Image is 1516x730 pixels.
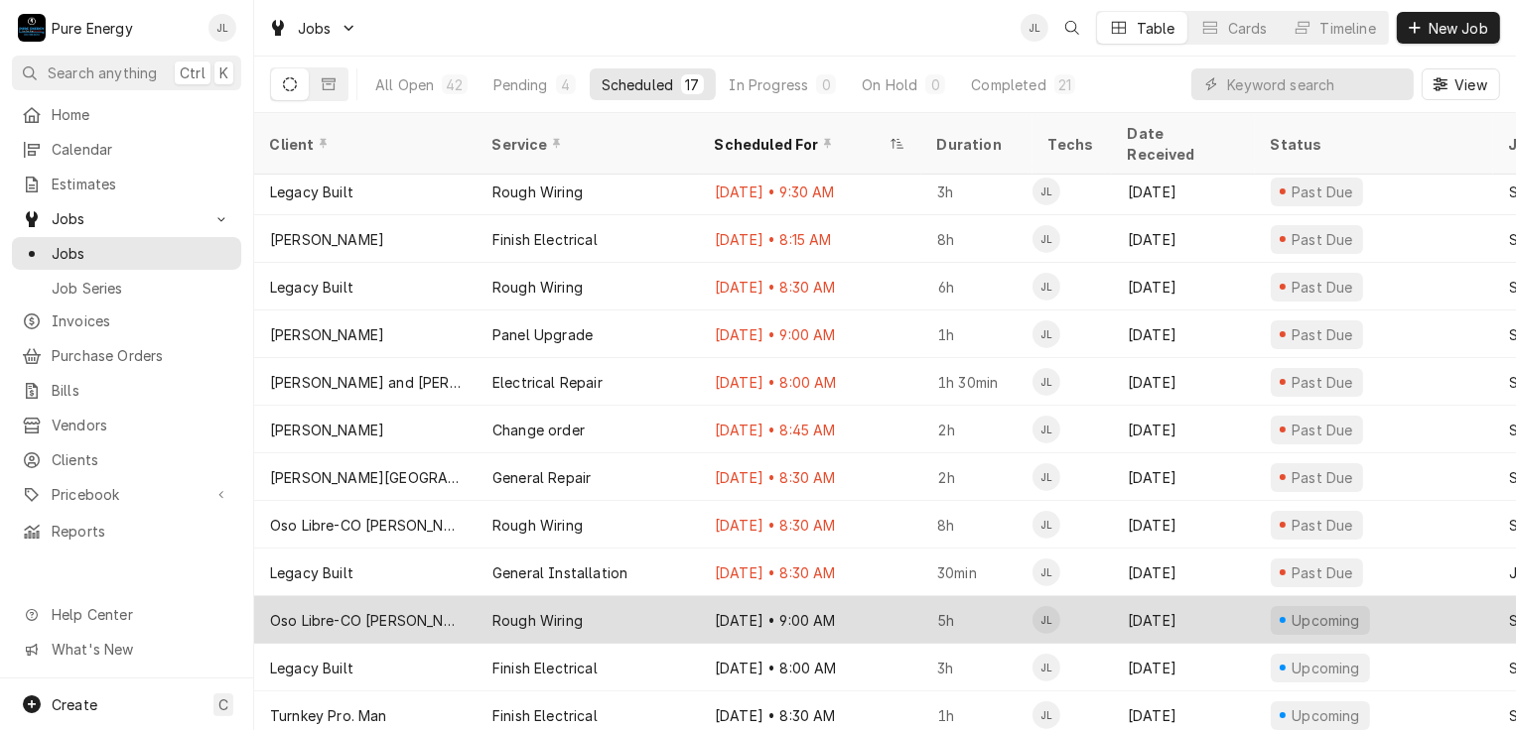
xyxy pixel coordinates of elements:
[921,168,1033,215] div: 3h
[260,12,365,45] a: Go to Jobs
[921,215,1033,263] div: 8h
[921,406,1033,453] div: 2h
[1290,372,1356,393] div: Past Due
[1290,229,1356,250] div: Past Due
[12,374,241,407] a: Bills
[492,705,598,726] div: Finish Electrical
[921,501,1033,548] div: 8h
[52,415,231,435] span: Vendors
[1290,658,1363,678] div: Upcoming
[270,324,384,345] div: [PERSON_NAME]
[270,562,353,583] div: Legacy Built
[1033,320,1060,348] div: JL
[1112,548,1255,596] div: [DATE]
[921,644,1033,691] div: 3h
[699,453,921,501] div: [DATE] • 8:30 AM
[493,74,548,95] div: Pending
[1112,358,1255,406] div: [DATE]
[270,515,461,536] div: Oso Libre-CO [PERSON_NAME]
[1033,225,1060,253] div: JL
[1128,123,1235,165] div: Date Received
[12,598,241,631] a: Go to Help Center
[446,74,463,95] div: 42
[270,467,461,488] div: [PERSON_NAME][GEOGRAPHIC_DATA]
[52,310,231,331] span: Invoices
[1290,562,1356,583] div: Past Due
[1137,18,1175,39] div: Table
[12,133,241,166] a: Calendar
[921,596,1033,644] div: 5h
[921,310,1033,358] div: 1h
[1112,310,1255,358] div: [DATE]
[1058,74,1071,95] div: 21
[18,14,46,42] div: P
[699,501,921,548] div: [DATE] • 8:30 AM
[1290,467,1356,488] div: Past Due
[1422,68,1500,100] button: View
[270,277,353,298] div: Legacy Built
[699,215,921,263] div: [DATE] • 8:15 AM
[1033,606,1060,634] div: James Linnenkamp's Avatar
[1320,18,1376,39] div: Timeline
[52,521,231,542] span: Reports
[298,18,332,39] span: Jobs
[1033,225,1060,253] div: James Linnenkamp's Avatar
[12,478,241,511] a: Go to Pricebook
[208,14,236,42] div: JL
[1033,654,1060,681] div: JL
[52,174,231,194] span: Estimates
[1033,273,1060,301] div: James Linnenkamp's Avatar
[1425,18,1492,39] span: New Job
[12,304,241,337] a: Invoices
[1227,68,1404,100] input: Keyword search
[1021,14,1048,42] div: James Linnenkamp's Avatar
[971,74,1045,95] div: Completed
[270,420,384,440] div: [PERSON_NAME]
[730,74,809,95] div: In Progress
[602,74,673,95] div: Scheduled
[1033,701,1060,729] div: James Linnenkamp's Avatar
[219,62,228,83] span: K
[270,610,461,631] div: Oso Libre-CO [PERSON_NAME]
[270,229,384,250] div: [PERSON_NAME]
[921,548,1033,596] div: 30min
[52,639,229,660] span: What's New
[1112,596,1255,644] div: [DATE]
[1290,515,1356,536] div: Past Due
[375,74,434,95] div: All Open
[12,633,241,666] a: Go to What's New
[52,380,231,401] span: Bills
[1033,320,1060,348] div: James Linnenkamp's Avatar
[699,310,921,358] div: [DATE] • 9:00 AM
[52,278,231,299] span: Job Series
[52,104,231,125] span: Home
[270,705,387,726] div: Turnkey Pro. Man
[1290,182,1356,202] div: Past Due
[1021,14,1048,42] div: JL
[12,339,241,372] a: Purchase Orders
[492,467,591,488] div: General Repair
[1033,178,1060,205] div: James Linnenkamp's Avatar
[1033,558,1060,586] div: JL
[1112,644,1255,691] div: [DATE]
[699,548,921,596] div: [DATE] • 8:30 AM
[1228,18,1268,39] div: Cards
[1033,654,1060,681] div: James Linnenkamp's Avatar
[699,596,921,644] div: [DATE] • 9:00 AM
[492,562,627,583] div: General Installation
[1112,406,1255,453] div: [DATE]
[12,443,241,476] a: Clients
[929,74,941,95] div: 0
[1112,263,1255,310] div: [DATE]
[1290,277,1356,298] div: Past Due
[492,229,598,250] div: Finish Electrical
[52,484,202,505] span: Pricebook
[1290,324,1356,345] div: Past Due
[492,372,603,393] div: Electrical Repair
[218,694,228,715] span: C
[699,263,921,310] div: [DATE] • 8:30 AM
[1033,416,1060,443] div: JL
[52,139,231,160] span: Calendar
[1450,74,1491,95] span: View
[48,62,157,83] span: Search anything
